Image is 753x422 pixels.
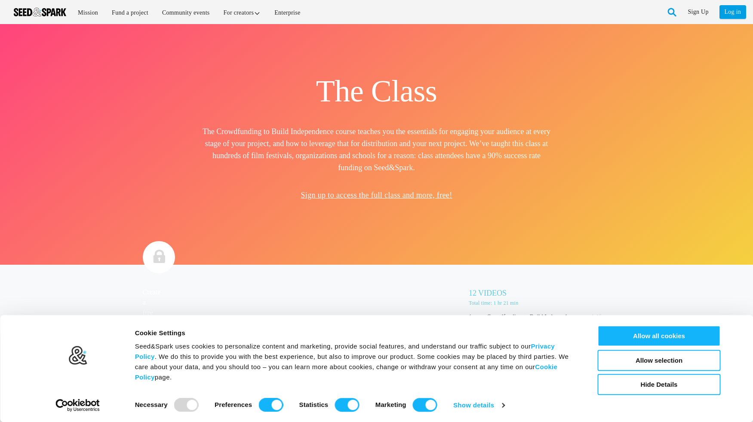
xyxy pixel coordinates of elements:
[584,312,601,322] p: 4:46
[487,312,580,333] p: Crowdfunding to Build Independence: Introduction
[469,299,611,307] p: Total time: 1 hr 21 min
[469,287,611,299] h5: 12 Videos
[688,5,709,19] a: Sign Up
[40,399,115,412] a: Usercentrics Cookiebot - opens in a new window
[135,401,168,408] strong: Necessary
[215,401,252,408] strong: Preferences
[135,328,578,338] div: Cookie Settings
[106,3,154,22] a: Fund a project
[375,401,406,408] strong: Marketing
[14,8,66,16] img: Seed amp; Spark
[268,3,306,22] a: Enterprise
[469,312,483,322] p: 1
[299,401,329,408] strong: Statistics
[598,374,721,395] button: Hide Details
[203,72,551,110] h1: The Class
[156,3,216,22] a: Community events
[598,350,721,371] button: Allow selection
[301,191,452,199] a: Sign up to access the full class and more, free!
[135,341,578,382] div: Seed&Spark uses cookies to personalize content and marketing, provide social features, and unders...
[453,399,504,412] a: Show details
[203,125,551,174] h5: The Crowdfunding to Build Independence course teaches you the essentials for engaging your audien...
[218,3,267,22] a: For creators
[72,3,104,22] a: Mission
[68,346,87,366] img: logo
[719,5,746,19] a: Log in
[598,325,721,346] button: Allow all cookies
